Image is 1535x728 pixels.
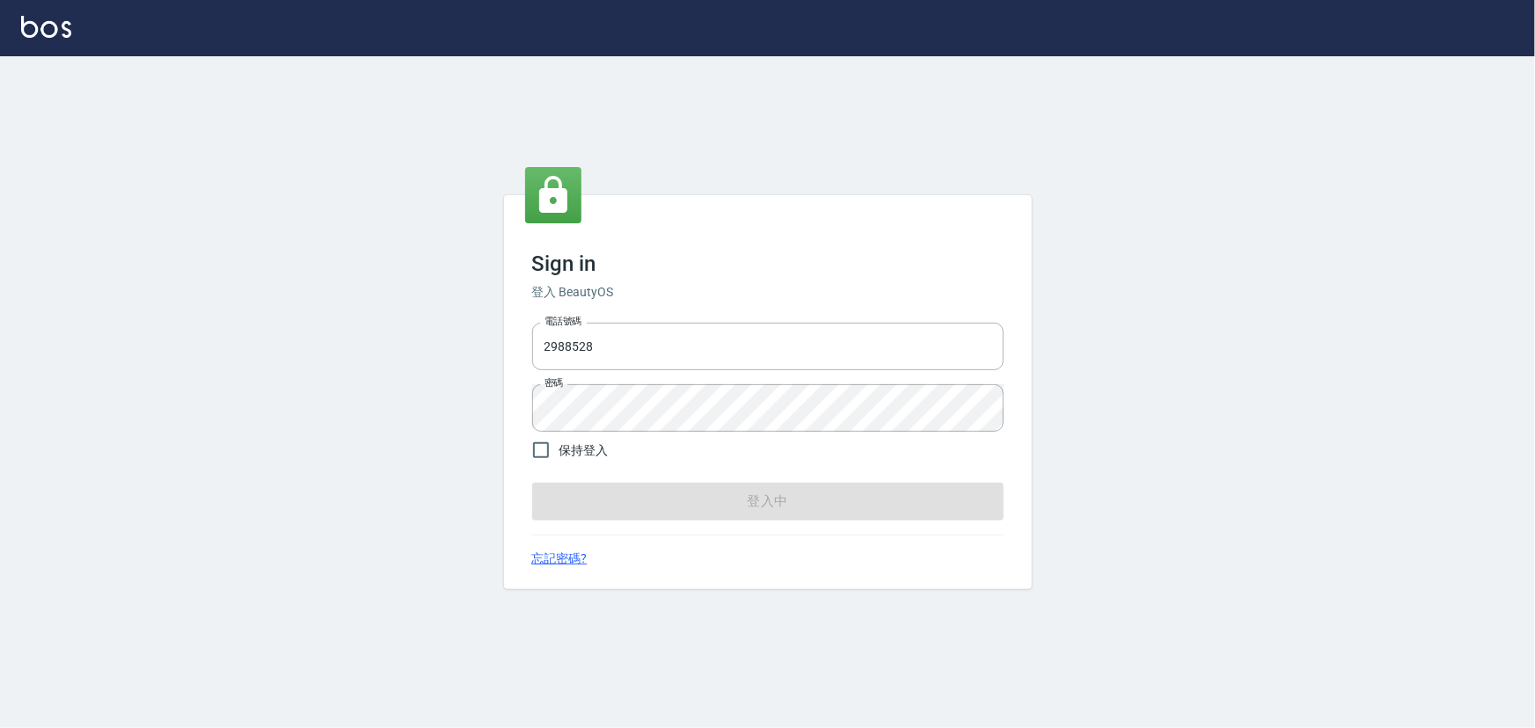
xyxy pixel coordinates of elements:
[532,251,1004,276] h3: Sign in
[545,376,563,389] label: 密碼
[545,315,581,328] label: 電話號碼
[532,550,588,568] a: 忘記密碼?
[559,441,609,460] span: 保持登入
[21,16,71,38] img: Logo
[532,283,1004,302] h6: 登入 BeautyOS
